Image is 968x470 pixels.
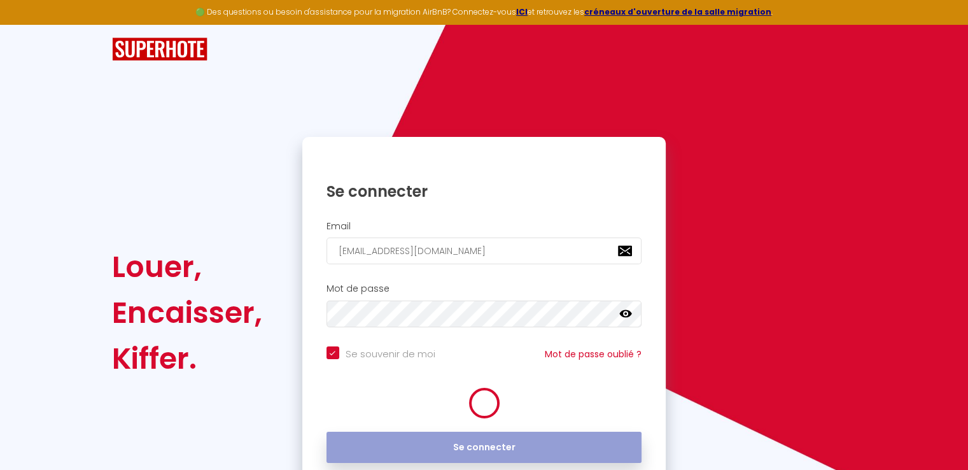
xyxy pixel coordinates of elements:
div: Kiffer. [112,336,262,381]
a: Mot de passe oublié ? [545,348,642,360]
h1: Se connecter [326,182,642,201]
div: Encaisser, [112,290,262,336]
button: Se connecter [326,432,642,464]
img: SuperHote logo [112,38,207,61]
input: Ton Email [326,238,642,264]
h2: Email [326,221,642,232]
a: créneaux d'ouverture de la salle migration [584,6,771,17]
a: ICI [516,6,528,17]
h2: Mot de passe [326,283,642,294]
div: Louer, [112,244,262,290]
